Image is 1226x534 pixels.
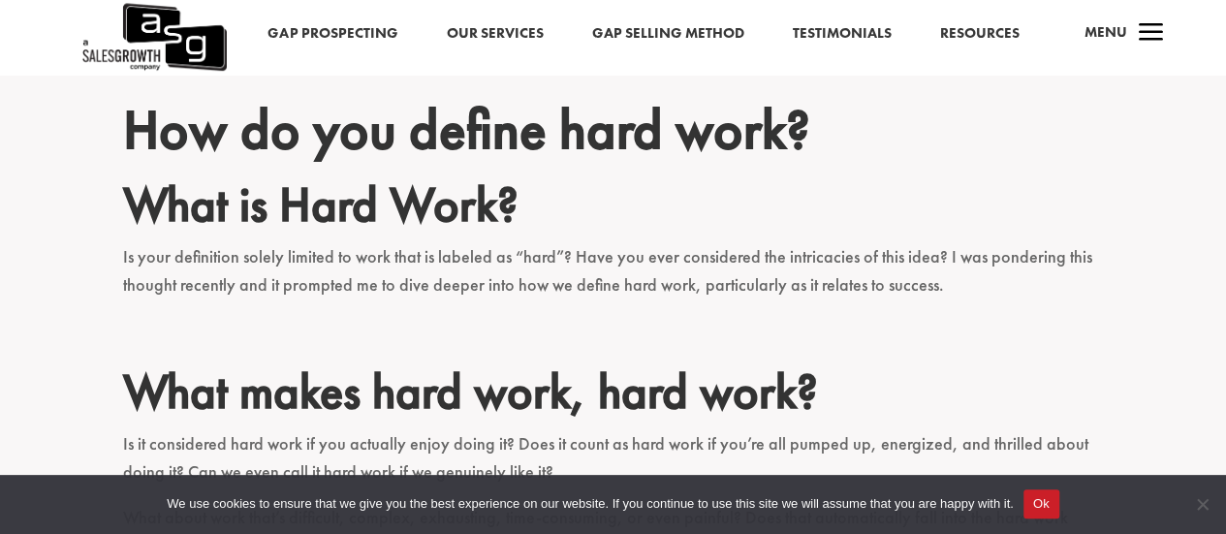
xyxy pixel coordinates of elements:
span: a [1131,15,1170,53]
button: Ok [1023,489,1059,518]
h1: How do you define hard work? [123,93,1104,175]
h2: What makes hard work, hard work? [123,362,1104,430]
span: We use cookies to ensure that we give you the best experience on our website. If you continue to ... [167,494,1013,514]
a: Resources [939,21,1019,47]
p: Is it considered hard work if you actually enjoy doing it? Does it count as hard work if you’re a... [123,430,1104,504]
a: Testimonials [792,21,891,47]
a: Gap Selling Method [591,21,743,47]
h2: What is Hard Work? [123,175,1104,243]
span: Menu [1084,22,1126,42]
a: Gap Prospecting [267,21,397,47]
a: Our Services [446,21,543,47]
p: Is your definition solely limited to work that is labeled as “hard”? Have you ever considered the... [123,243,1104,317]
span: No [1192,494,1211,514]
